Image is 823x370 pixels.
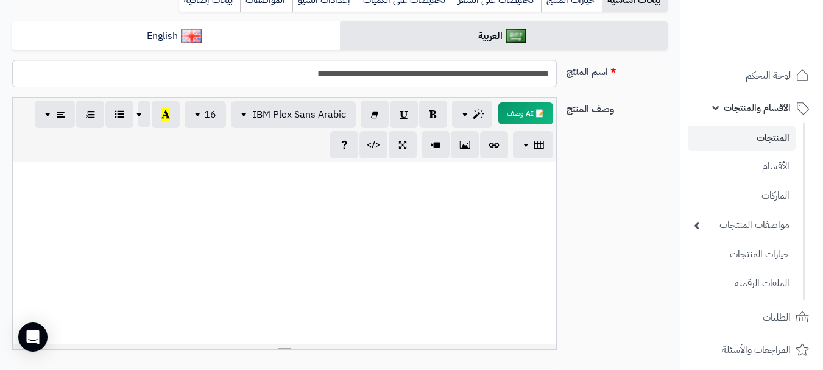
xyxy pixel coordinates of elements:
a: العربية [340,21,668,51]
label: اسم المنتج [562,60,673,79]
span: الطلبات [763,309,791,326]
span: الأقسام والمنتجات [724,99,791,116]
button: IBM Plex Sans Arabic [231,101,356,128]
a: خيارات المنتجات [688,241,796,268]
button: 📝 AI وصف [498,102,553,124]
a: المنتجات [688,126,796,151]
a: English [12,21,340,51]
img: English [181,29,202,43]
div: Open Intercom Messenger [18,322,48,352]
span: لوحة التحكم [746,67,791,84]
a: المراجعات والأسئلة [688,335,816,365]
a: الملفات الرقمية [688,271,796,297]
span: المراجعات والأسئلة [722,341,791,358]
span: 16 [204,107,216,122]
a: الماركات [688,183,796,209]
a: الأقسام [688,154,796,180]
button: 16 [185,101,226,128]
a: الطلبات [688,303,816,332]
a: مواصفات المنتجات [688,212,796,238]
label: وصف المنتج [562,97,673,116]
img: العربية [506,29,527,43]
span: IBM Plex Sans Arabic [253,107,346,122]
img: logo-2.png [740,9,811,35]
a: لوحة التحكم [688,61,816,90]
